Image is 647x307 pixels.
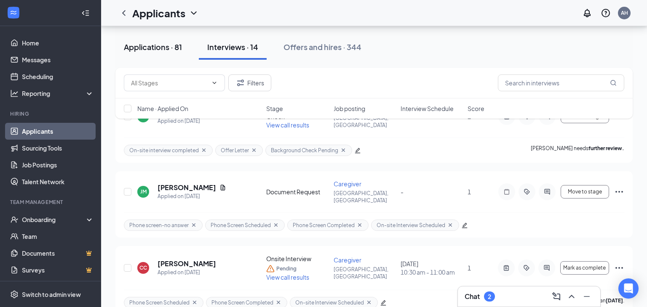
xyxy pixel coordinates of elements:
[462,222,468,228] span: edit
[129,299,190,306] span: Phone Screen Scheduled
[401,104,454,113] span: Interview Schedule
[621,9,628,16] div: AH
[132,6,185,20] h1: Applicants
[211,79,218,86] svg: ChevronDown
[567,291,577,302] svg: ChevronUp
[568,189,602,195] span: Move to stage
[129,147,199,154] span: On-site interview completed
[502,188,512,195] svg: Note
[468,264,471,272] span: 1
[137,104,188,113] span: Name · Applied On
[22,173,94,190] a: Talent Network
[207,42,258,52] div: Interviews · 14
[468,188,471,196] span: 1
[334,104,365,113] span: Job posting
[201,147,207,153] svg: Cross
[447,222,454,228] svg: Cross
[10,198,92,206] div: Team Management
[618,278,639,299] div: Open Intercom Messenger
[588,145,624,151] b: further review.
[22,245,94,262] a: DocumentsCrown
[542,188,552,195] svg: ActiveChat
[614,263,624,273] svg: Ellipses
[10,290,19,299] svg: Settings
[498,74,624,91] input: Search in interviews
[283,42,361,52] div: Offers and hires · 344
[266,104,283,113] span: Stage
[580,290,594,303] button: Minimize
[614,187,624,197] svg: Ellipses
[266,273,309,281] span: View call results
[610,79,617,86] svg: MagnifyingGlass
[131,78,208,87] input: All Stages
[10,110,92,117] div: Hiring
[366,299,372,306] svg: Cross
[501,265,511,271] svg: ActiveNote
[582,291,592,302] svg: Minimize
[522,188,532,195] svg: ActiveTag
[22,89,94,98] div: Reporting
[275,299,282,306] svg: Cross
[10,89,19,98] svg: Analysis
[22,228,94,245] a: Team
[266,121,309,129] span: View call results
[488,293,491,300] div: 2
[380,300,386,306] span: edit
[189,8,199,18] svg: ChevronDown
[10,215,19,224] svg: UserCheck
[334,180,361,188] span: Caregiver
[606,297,623,304] b: [DATE]
[550,290,563,303] button: ComposeMessage
[191,299,198,306] svg: Cross
[266,188,328,196] div: Document Request
[582,8,592,18] svg: Notifications
[340,147,347,153] svg: Cross
[356,222,363,228] svg: Cross
[601,8,611,18] svg: QuestionInfo
[158,192,226,201] div: Applied on [DATE]
[468,104,484,113] span: Score
[401,188,404,196] span: -
[273,222,279,228] svg: Cross
[561,185,609,198] button: Move to stage
[139,264,147,271] div: CC
[521,265,532,271] svg: ActiveTag
[221,147,249,154] span: Offer Letter
[158,259,216,268] h5: [PERSON_NAME]
[124,42,182,52] div: Applications · 81
[276,265,297,273] span: Pending
[129,222,189,229] span: Phone screen-no answer
[219,184,226,191] svg: Document
[293,222,355,229] span: Phone Screen Completed
[81,9,90,17] svg: Collapse
[22,156,94,173] a: Job Postings
[334,256,361,264] span: Caregiver
[551,291,561,302] svg: ComposeMessage
[251,147,257,153] svg: Cross
[334,190,396,204] p: [GEOGRAPHIC_DATA], [GEOGRAPHIC_DATA]
[334,266,396,280] p: [GEOGRAPHIC_DATA], [GEOGRAPHIC_DATA]
[266,254,328,263] div: Onsite Interview
[271,147,338,154] span: Background Check Pending
[9,8,18,17] svg: WorkstreamLogo
[119,8,129,18] svg: ChevronLeft
[355,148,361,153] span: edit
[295,299,364,306] span: On-site Interview Scheduled
[158,268,216,277] div: Applied on [DATE]
[22,290,81,299] div: Switch to admin view
[22,140,94,156] a: Sourcing Tools
[22,34,94,51] a: Home
[22,262,94,278] a: SurveysCrown
[22,68,94,85] a: Scheduling
[465,292,480,301] h3: Chat
[563,265,606,271] span: Mark as complete
[542,265,552,271] svg: ActiveChat
[377,222,445,229] span: On-site Interview Scheduled
[235,78,246,88] svg: Filter
[22,215,87,224] div: Onboarding
[228,74,271,91] button: Filter Filters
[211,299,273,306] span: Phone Screen Completed
[22,51,94,68] a: Messages
[565,290,578,303] button: ChevronUp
